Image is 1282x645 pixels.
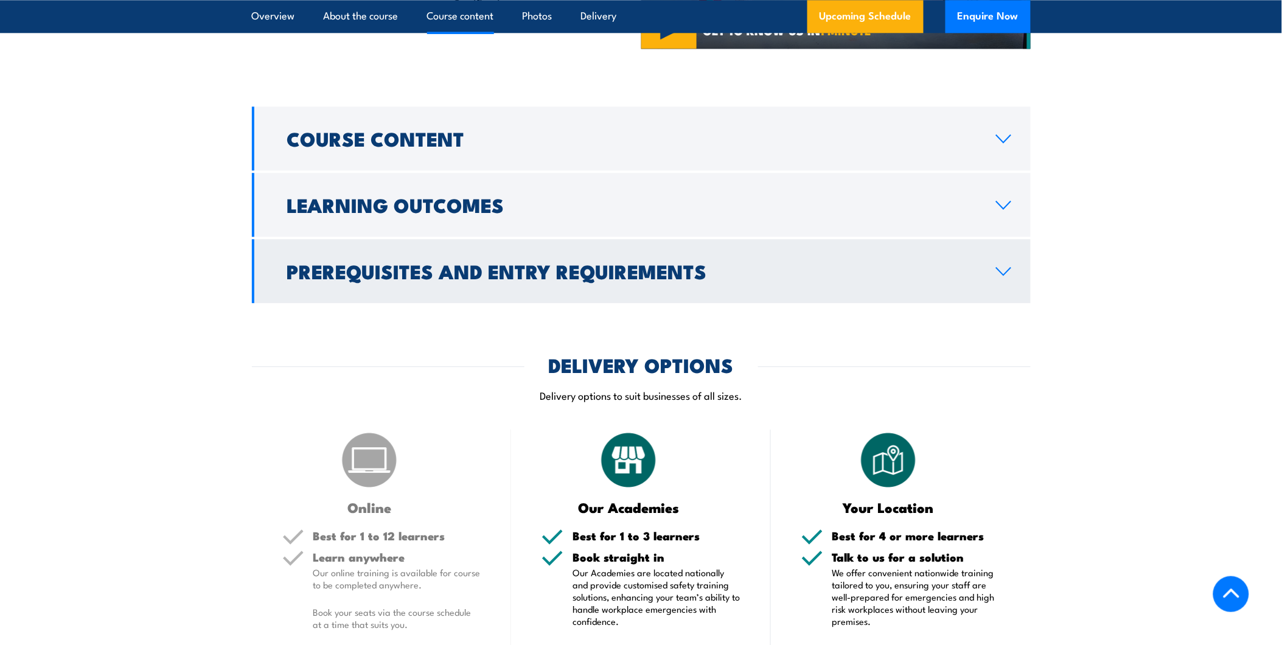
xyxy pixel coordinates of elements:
[313,567,481,591] p: Our online training is available for course to be completed anywhere.
[313,606,481,630] p: Book your seats via the course schedule at a time that suits you.
[821,21,872,39] strong: 1 MINUTE
[252,388,1031,402] p: Delivery options to suit businesses of all sizes.
[832,530,1000,542] h5: Best for 4 or more learners
[313,530,481,542] h5: Best for 1 to 12 learners
[549,356,734,373] h2: DELIVERY OPTIONS
[573,551,740,563] h5: Book straight in
[801,500,976,514] h3: Your Location
[252,173,1031,237] a: Learning Outcomes
[287,130,977,147] h2: Course Content
[313,551,481,563] h5: Learn anywhere
[287,196,977,213] h2: Learning Outcomes
[832,567,1000,627] p: We offer convenient nationwide training tailored to you, ensuring your staff are well-prepared fo...
[252,239,1031,303] a: Prerequisites and Entry Requirements
[282,500,457,514] h3: Online
[252,106,1031,170] a: Course Content
[832,551,1000,563] h5: Talk to us for a solution
[573,567,740,627] p: Our Academies are located nationally and provide customised safety training solutions, enhancing ...
[287,262,977,279] h2: Prerequisites and Entry Requirements
[703,25,872,36] span: GET TO KNOW US IN
[573,530,740,542] h5: Best for 1 to 3 learners
[542,500,716,514] h3: Our Academies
